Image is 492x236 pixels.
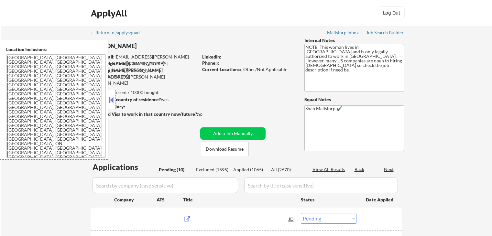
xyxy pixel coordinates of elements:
[271,166,303,173] div: All (2670)
[91,54,198,66] div: [EMAIL_ADDRESS][PERSON_NAME][PERSON_NAME][DOMAIN_NAME]
[304,37,404,44] div: Internal Notes
[196,166,228,173] div: Excluded (1595)
[93,163,157,171] div: Applications
[244,177,398,193] input: Search by title (case sensitive)
[202,60,217,66] strong: Phone:
[90,96,196,103] div: yes
[301,194,356,205] div: Status
[288,213,295,225] div: JD
[90,30,146,37] a: ← Return to /applysquad
[6,46,106,53] div: Location Inclusions:
[91,60,198,80] div: [EMAIL_ADDRESS][PERSON_NAME][PERSON_NAME][DOMAIN_NAME]
[202,66,294,73] div: x, Other/Not Applicable
[327,30,359,37] a: Mailslurp Inbox
[91,111,198,117] strong: Will need Visa to work in that country now/future?:
[304,96,404,103] div: Squad Notes
[91,8,129,19] div: ApplyAll
[183,197,295,203] div: Title
[312,166,347,173] div: View All Results
[157,197,183,203] div: ATS
[114,197,157,203] div: Company
[201,142,249,156] button: Download Resume
[233,166,266,173] div: Applied (1065)
[90,30,146,35] div: ← Return to /applysquad
[202,54,221,59] strong: LinkedIn:
[366,30,404,35] div: Job Search Builder
[197,111,216,117] div: no
[159,166,191,173] div: Pending (10)
[91,67,198,86] div: [PERSON_NAME][EMAIL_ADDRESS][PERSON_NAME][DOMAIN_NAME]
[200,127,266,140] button: Add a Job Manually
[355,166,365,173] div: Back
[91,42,224,50] div: [PERSON_NAME]
[379,6,405,19] button: Log Out
[90,97,162,102] strong: Can work in country of residence?:
[90,89,198,96] div: 1065 sent / 10000 bought
[384,166,394,173] div: Next
[327,30,359,35] div: Mailslurp Inbox
[366,30,404,37] a: Job Search Builder
[366,197,394,203] div: Date Applied
[93,177,238,193] input: Search by company (case sensitive)
[202,60,294,66] div: x
[202,67,239,72] strong: Current Location:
